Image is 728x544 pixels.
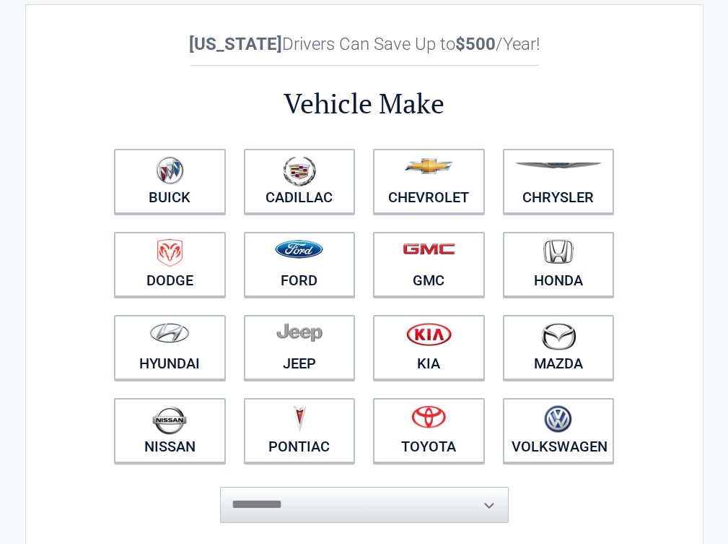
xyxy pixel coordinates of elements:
[114,315,226,380] a: Hyundai
[503,232,615,297] a: Honda
[373,398,485,463] a: Toyota
[503,315,615,380] a: Mazda
[373,149,485,214] a: Chevrolet
[373,232,485,297] a: GMC
[503,398,615,463] a: Volkswagen
[244,315,356,380] a: Jeep
[105,34,623,54] h2: Drivers Can Save Up to /Year
[540,322,576,350] img: mazda
[244,149,356,214] a: Cadillac
[292,405,307,433] img: pontiac
[105,85,623,122] h2: Vehicle Make
[455,34,496,54] b: $500
[157,239,183,267] img: dodge
[152,405,187,435] img: nissan
[189,34,282,54] b: [US_STATE]
[283,156,316,186] img: cadillac
[544,405,572,433] img: volkswagen
[411,405,446,428] img: toyota
[276,322,323,342] img: jeep
[156,156,184,185] img: buick
[149,322,190,343] img: hyundai
[244,398,356,463] a: Pontiac
[543,239,574,264] img: honda
[114,149,226,214] a: Buick
[403,243,455,255] img: gmc
[405,158,453,174] img: chevrolet
[514,163,602,169] img: chrysler
[114,398,226,463] a: Nissan
[503,149,615,214] a: Chrysler
[373,315,485,380] a: Kia
[114,232,226,297] a: Dodge
[275,240,323,259] img: ford
[406,322,452,346] img: kia
[244,232,356,297] a: Ford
